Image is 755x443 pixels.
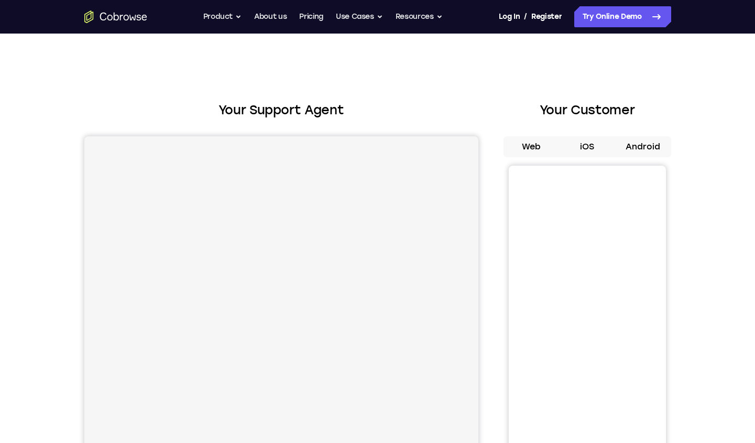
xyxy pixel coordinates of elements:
button: Android [615,136,671,157]
button: iOS [559,136,615,157]
a: Go to the home page [84,10,147,23]
button: Resources [396,6,443,27]
button: Web [504,136,560,157]
a: Register [531,6,562,27]
button: Use Cases [336,6,383,27]
a: About us [254,6,287,27]
a: Try Online Demo [574,6,671,27]
h2: Your Support Agent [84,101,478,120]
a: Log In [499,6,520,27]
h2: Your Customer [504,101,671,120]
button: Product [203,6,242,27]
a: Pricing [299,6,323,27]
span: / [524,10,527,23]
